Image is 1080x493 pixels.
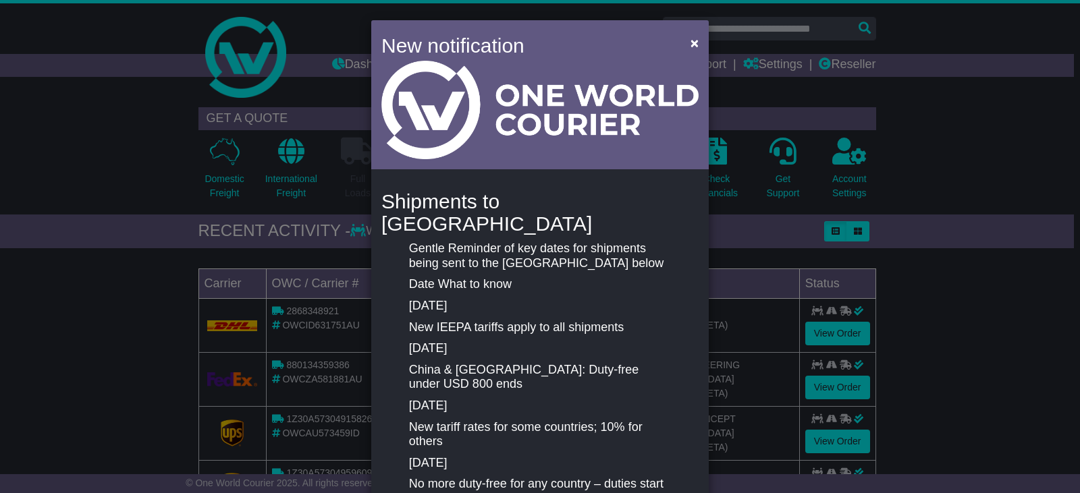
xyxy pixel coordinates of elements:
img: Light [381,61,699,159]
p: [DATE] [409,456,671,471]
p: Date What to know [409,277,671,292]
p: China & [GEOGRAPHIC_DATA]: Duty-free under USD 800 ends [409,363,671,392]
button: Close [684,29,705,57]
p: [DATE] [409,299,671,314]
p: [DATE] [409,399,671,413]
span: × [691,35,699,51]
h4: Shipments to [GEOGRAPHIC_DATA] [381,190,699,235]
p: Gentle Reminder of key dates for shipments being sent to the [GEOGRAPHIC_DATA] below [409,241,671,270]
p: New tariff rates for some countries; 10% for others [409,420,671,449]
p: [DATE] [409,341,671,356]
h4: New notification [381,30,671,61]
p: New IEEPA tariffs apply to all shipments [409,320,671,335]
